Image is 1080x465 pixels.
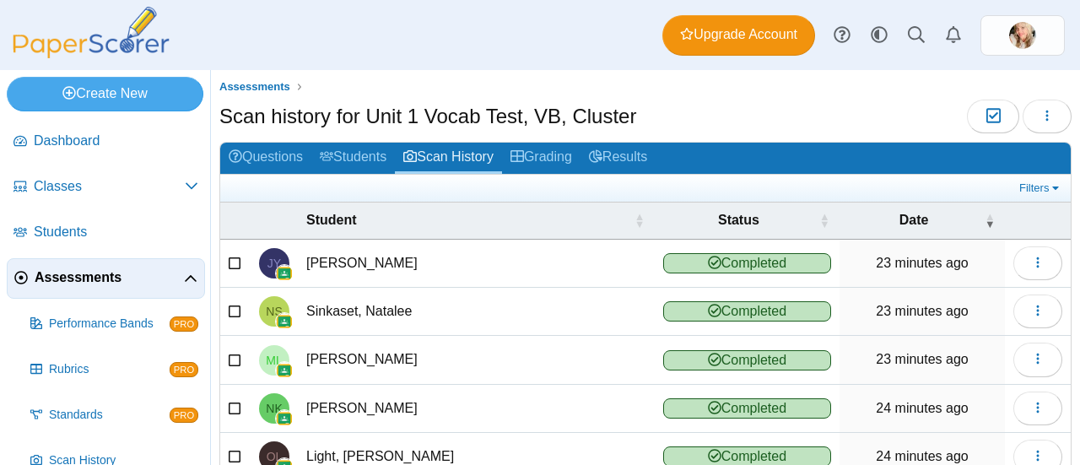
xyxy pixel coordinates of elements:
a: PaperScorer [7,46,175,61]
span: Joylyn Yang [267,257,281,269]
span: Oliver Light [267,451,283,462]
a: Grading [502,143,580,174]
span: Date : Activate to remove sorting [985,203,995,238]
a: Dashboard [7,122,205,162]
time: Sep 17, 2025 at 10:24 AM [876,401,968,415]
td: Sinkaset, Natalee [298,288,655,336]
span: Status [718,213,759,227]
time: Sep 17, 2025 at 10:23 AM [876,449,968,463]
span: Student [306,213,357,227]
span: Date [899,213,929,227]
td: [PERSON_NAME] [298,240,655,288]
img: googleClassroom-logo.png [276,265,293,282]
a: Upgrade Account [662,15,815,56]
a: Standards PRO [24,395,205,435]
span: Upgrade Account [680,25,797,44]
img: PaperScorer [7,7,175,58]
a: Assessments [7,258,205,299]
span: Completed [663,398,831,419]
span: Completed [663,350,831,370]
span: Completed [663,301,831,322]
a: Students [7,213,205,253]
span: Standards [49,407,170,424]
span: Student : Activate to sort [634,203,645,238]
span: Performance Bands [49,316,170,333]
a: Questions [220,143,311,174]
a: Performance Bands PRO [24,304,205,344]
span: Dashboard [34,132,198,150]
a: Rubrics PRO [24,349,205,390]
a: Assessments [215,77,294,98]
span: Status : Activate to sort [819,203,829,238]
time: Sep 17, 2025 at 10:24 AM [876,352,968,366]
a: Filters [1015,180,1066,197]
time: Sep 17, 2025 at 10:25 AM [876,304,968,318]
span: Matthew Liou [266,354,282,366]
img: googleClassroom-logo.png [276,410,293,427]
span: Assessments [35,268,184,287]
a: Alerts [935,17,972,54]
span: Navya Kochar [266,403,282,414]
a: Scan History [395,143,502,174]
span: Students [34,223,198,241]
td: [PERSON_NAME] [298,336,655,384]
span: PRO [170,408,198,423]
a: Create New [7,77,203,111]
img: googleClassroom-logo.png [276,362,293,379]
img: ps.HV3yfmwQcamTYksb [1009,22,1036,49]
span: PRO [170,362,198,377]
img: googleClassroom-logo.png [276,313,293,330]
h1: Scan history for Unit 1 Vocab Test, VB, Cluster [219,102,636,131]
span: Completed [663,253,831,273]
a: Classes [7,167,205,208]
span: Natalee Sinkaset [266,305,282,317]
a: Results [580,143,656,174]
time: Sep 17, 2025 at 10:25 AM [876,256,968,270]
span: Assessments [219,80,290,93]
span: Classes [34,177,185,196]
td: [PERSON_NAME] [298,385,655,433]
a: ps.HV3yfmwQcamTYksb [980,15,1065,56]
a: Students [311,143,395,174]
span: PRO [170,316,198,332]
span: Rachelle Friberg [1009,22,1036,49]
span: Rubrics [49,361,170,378]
